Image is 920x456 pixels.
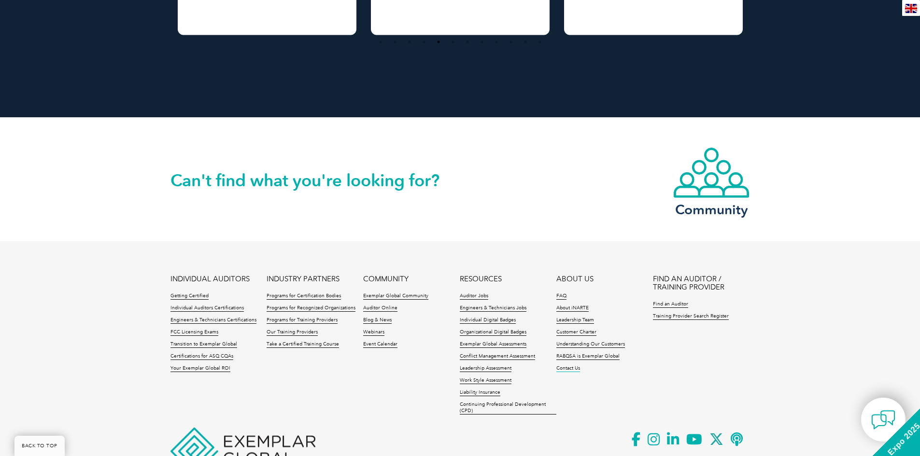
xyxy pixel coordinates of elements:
a: Individual Auditors Certifications [170,305,244,312]
a: Our Training Providers [267,329,318,336]
a: Exemplar Global Assessments [460,341,526,348]
a: FIND AN AUDITOR / TRAINING PROVIDER [653,275,750,291]
a: About iNARTE [556,305,589,312]
a: Programs for Certification Bodies [267,293,341,300]
a: Engineers & Technicians Certifications [170,317,256,324]
button: 7 of 4 [463,37,472,47]
a: Organizational Digital Badges [460,329,526,336]
a: Customer Charter [556,329,596,336]
button: 2 of 4 [390,37,400,47]
button: 12 of 4 [535,37,545,47]
button: 3 of 4 [405,37,414,47]
a: FCC Licensing Exams [170,329,218,336]
a: Find an Auditor [653,301,688,308]
a: Conflict Management Assessment [460,353,535,360]
a: Auditor Jobs [460,293,488,300]
button: 4 of 4 [419,37,429,47]
a: Work Style Assessment [460,377,511,384]
a: Getting Certified [170,293,209,300]
a: Exemplar Global Community [363,293,428,300]
button: 8 of 4 [477,37,487,47]
a: INDUSTRY PARTNERS [267,275,340,283]
a: Certifications for ASQ CQAs [170,353,233,360]
a: Programs for Training Providers [267,317,338,324]
a: FAQ [556,293,566,300]
img: icon-community.webp [673,147,750,199]
a: Community [673,147,750,216]
h3: Community [673,204,750,216]
a: RABQSA is Exemplar Global [556,353,620,360]
h2: Can't find what you're looking for? [170,173,460,188]
a: Take a Certified Training Course [267,341,339,348]
a: Event Calendar [363,341,397,348]
button: 1 of 4 [376,37,385,47]
img: en [905,4,917,13]
button: 5 of 4 [434,37,443,47]
a: Auditor Online [363,305,397,312]
a: BACK TO TOP [14,436,65,456]
a: Liability Insurance [460,389,500,396]
a: Contact Us [556,365,580,372]
button: 11 of 4 [521,37,530,47]
button: 9 of 4 [492,37,501,47]
a: Leadership Team [556,317,594,324]
a: Webinars [363,329,384,336]
a: Engineers & Technicians Jobs [460,305,526,312]
button: 6 of 4 [448,37,458,47]
button: 10 of 4 [506,37,516,47]
a: Understanding Our Customers [556,341,625,348]
a: Individual Digital Badges [460,317,516,324]
a: RESOURCES [460,275,502,283]
a: Blog & News [363,317,392,324]
a: Continuing Professional Development (CPD) [460,401,556,415]
a: Leadership Assessment [460,365,511,372]
a: Transition to Exemplar Global [170,341,237,348]
a: Training Provider Search Register [653,313,729,320]
a: COMMUNITY [363,275,409,283]
a: INDIVIDUAL AUDITORS [170,275,250,283]
a: Programs for Recognized Organizations [267,305,355,312]
a: ABOUT US [556,275,594,283]
img: contact-chat.png [871,408,895,432]
a: Your Exemplar Global ROI [170,365,230,372]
